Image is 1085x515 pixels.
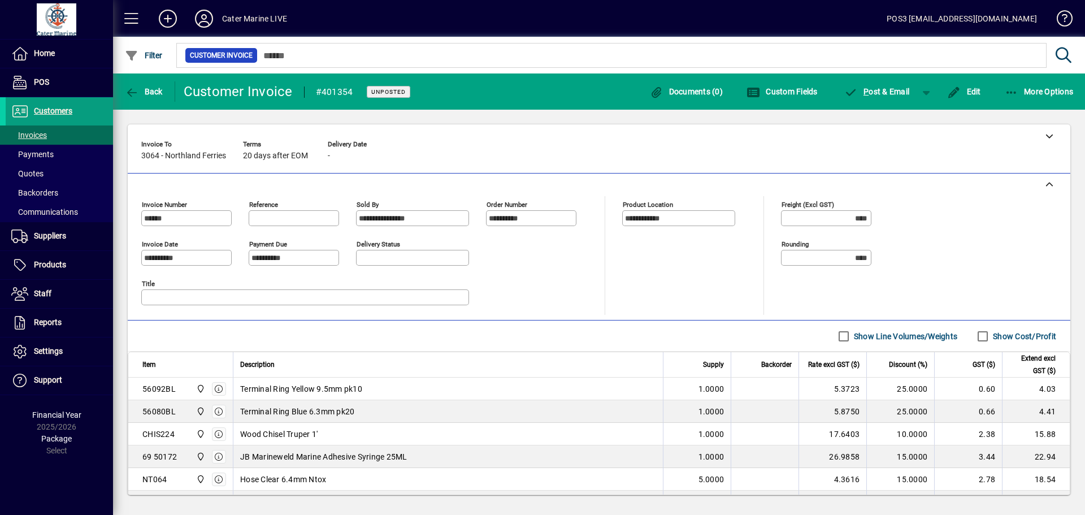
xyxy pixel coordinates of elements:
mat-label: Delivery status [357,240,400,248]
a: Staff [6,280,113,308]
span: Extend excl GST ($) [1009,352,1056,377]
mat-label: Invoice date [142,240,178,248]
a: POS [6,68,113,97]
label: Show Cost/Profit [991,331,1056,342]
div: 4.3616 [806,474,860,485]
span: Staff [34,289,51,298]
span: Cater Marine [193,428,206,440]
td: 25.0000 [866,400,934,423]
div: POS3 [EMAIL_ADDRESS][DOMAIN_NAME] [887,10,1037,28]
td: 18.54 [1002,468,1070,491]
span: Invoices [11,131,47,140]
div: 26.9858 [806,451,860,462]
a: Support [6,366,113,395]
td: 22.94 [1002,445,1070,468]
span: Supply [703,358,724,371]
a: Backorders [6,183,113,202]
span: Unposted [371,88,406,96]
td: 0.60 [934,378,1002,400]
mat-label: Product location [623,201,673,209]
app-page-header-button: Back [113,81,175,102]
a: Payments [6,145,113,164]
div: #401354 [316,83,353,101]
span: Item [142,358,156,371]
div: Cater Marine LIVE [222,10,287,28]
div: NT064 [142,474,167,485]
span: Cater Marine [193,383,206,395]
a: Invoices [6,125,113,145]
span: Package [41,434,72,443]
span: Communications [11,207,78,217]
div: 69 50172 [142,451,177,462]
span: 1.0000 [698,429,724,440]
a: Knowledge Base [1048,2,1071,39]
span: Description [240,358,275,371]
span: 1.0000 [698,451,724,462]
mat-label: Rounding [782,240,809,248]
span: Wood Chisel Truper 1' [240,429,318,440]
span: Backorder [761,358,792,371]
a: Suppliers [6,222,113,250]
span: Customers [34,106,72,115]
span: Documents (0) [649,87,723,96]
a: Home [6,40,113,68]
button: More Options [1002,81,1077,102]
span: 20 days after EOM [243,152,308,161]
span: Discount (%) [889,358,927,371]
span: ost & Email [844,87,910,96]
div: 56092BL [142,383,176,395]
mat-label: Sold by [357,201,379,209]
td: 0.56 [934,491,1002,513]
button: Edit [944,81,984,102]
button: Profile [186,8,222,29]
span: 1.0000 [698,383,724,395]
button: Filter [122,45,166,66]
td: 0.66 [934,400,1002,423]
span: Filter [125,51,163,60]
span: POS [34,77,49,86]
span: Custom Fields [747,87,818,96]
span: Terminal Ring Blue 6.3mm pk20 [240,406,354,417]
span: Support [34,375,62,384]
span: JB Marineweld Marine Adhesive Syringe 25ML [240,451,407,462]
span: Back [125,87,163,96]
td: 2.38 [934,423,1002,445]
td: 25.0000 [866,491,934,513]
a: Reports [6,309,113,337]
a: Communications [6,202,113,222]
td: 2.78 [934,468,1002,491]
span: Terminal Ring Yellow 9.5mm pk10 [240,383,362,395]
button: Custom Fields [744,81,821,102]
mat-label: Reference [249,201,278,209]
span: 3064 - Northland Ferries [141,152,226,161]
span: Cater Marine [193,405,206,418]
td: 3.44 [934,445,1002,468]
span: 5.0000 [698,474,724,485]
span: Rate excl GST ($) [808,358,860,371]
span: More Options [1005,87,1074,96]
div: 5.8750 [806,406,860,417]
div: 17.6403 [806,429,860,440]
mat-label: Title [142,280,155,288]
span: Home [34,49,55,58]
span: Suppliers [34,231,66,240]
span: Reports [34,318,62,327]
span: Payments [11,150,54,159]
mat-label: Freight (excl GST) [782,201,834,209]
span: GST ($) [973,358,995,371]
mat-label: Payment due [249,240,287,248]
span: Quotes [11,169,44,178]
mat-label: Order number [487,201,527,209]
span: Cater Marine [193,451,206,463]
span: - [328,152,330,161]
td: 4.41 [1002,400,1070,423]
a: Products [6,251,113,279]
span: P [863,87,869,96]
div: 56080BL [142,406,176,417]
div: CHIS224 [142,429,175,440]
button: Documents (0) [646,81,726,102]
td: 15.88 [1002,423,1070,445]
button: Back [122,81,166,102]
label: Show Line Volumes/Weights [852,331,957,342]
td: 3.71 [1002,491,1070,513]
